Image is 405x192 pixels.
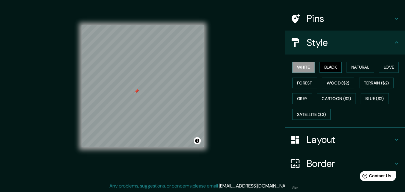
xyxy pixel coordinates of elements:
button: Toggle attribution [194,137,201,144]
h4: Layout [307,134,393,146]
button: Terrain ($2) [359,78,394,89]
div: Layout [285,128,405,152]
h4: Style [307,37,393,49]
button: Satellite ($3) [292,109,331,120]
button: Wood ($2) [322,78,354,89]
div: Border [285,152,405,176]
p: Any problems, suggestions, or concerns please email . [109,182,294,190]
h4: Pins [307,13,393,25]
iframe: Help widget launcher [352,169,398,185]
button: Grey [292,93,312,104]
label: Size [292,185,299,191]
button: Forest [292,78,317,89]
button: Black [320,62,342,73]
h4: Border [307,158,393,170]
button: Cartoon ($2) [317,93,356,104]
button: White [292,62,315,73]
div: Pins [285,7,405,31]
a: [EMAIL_ADDRESS][DOMAIN_NAME] [219,183,293,189]
div: Style [285,31,405,55]
canvas: Map [82,25,204,147]
button: Natural [347,62,374,73]
button: Love [379,62,399,73]
button: Blue ($2) [361,93,389,104]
